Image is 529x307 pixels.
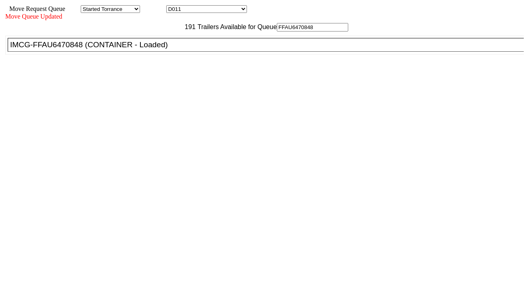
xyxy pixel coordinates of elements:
[10,40,529,49] div: IMCG-FFAU6470848 (CONTAINER - Loaded)
[142,5,165,12] span: Location
[67,5,79,12] span: Area
[196,23,277,30] span: Trailers Available for Queue
[181,23,196,30] span: 191
[5,5,65,12] span: Move Request Queue
[277,23,348,32] input: Filter Available Trailers
[5,13,62,20] span: Move Queue Updated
